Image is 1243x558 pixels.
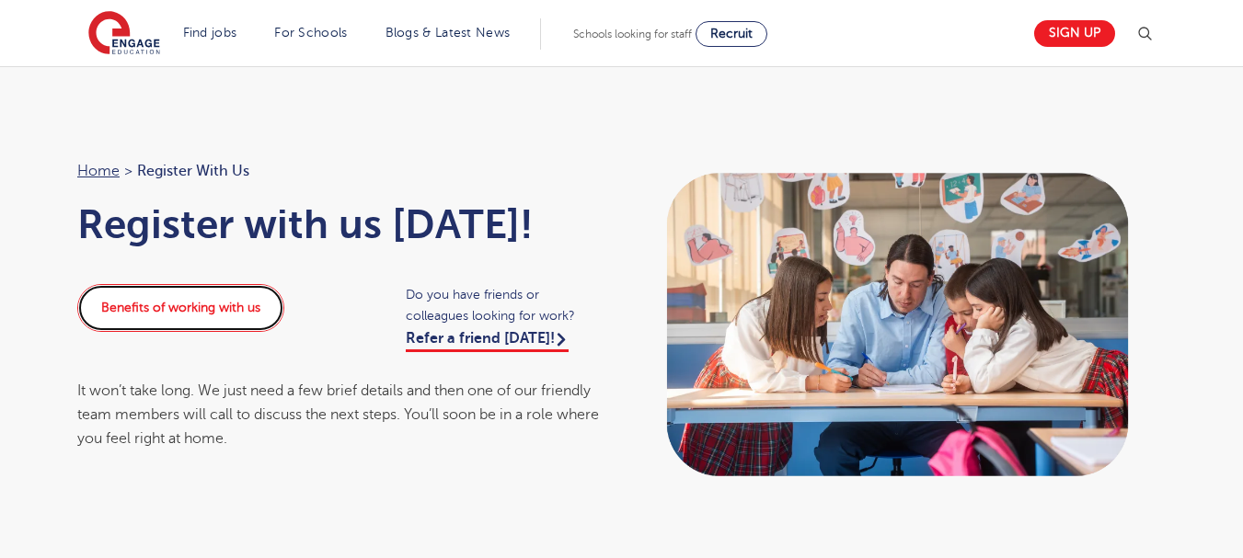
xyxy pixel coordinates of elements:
[274,26,347,40] a: For Schools
[137,159,249,183] span: Register with us
[573,28,692,40] span: Schools looking for staff
[77,379,604,451] div: It won’t take long. We just need a few brief details and then one of our friendly team members wi...
[77,201,604,247] h1: Register with us [DATE]!
[406,284,604,326] span: Do you have friends or colleagues looking for work?
[77,159,604,183] nav: breadcrumb
[696,21,767,47] a: Recruit
[77,284,284,332] a: Benefits of working with us
[406,330,569,352] a: Refer a friend [DATE]!
[386,26,511,40] a: Blogs & Latest News
[88,11,160,57] img: Engage Education
[77,163,120,179] a: Home
[710,27,753,40] span: Recruit
[1034,20,1115,47] a: Sign up
[124,163,132,179] span: >
[183,26,237,40] a: Find jobs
